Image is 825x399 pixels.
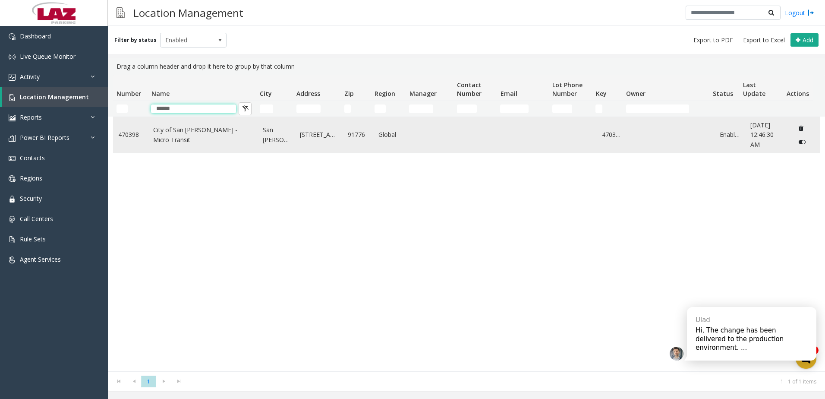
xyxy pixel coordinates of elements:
[794,121,808,135] button: Delete
[720,130,740,139] a: Enabled
[20,93,89,101] span: Location Management
[9,135,16,142] img: 'icon'
[9,33,16,40] img: 'icon'
[141,376,156,387] span: Page 1
[497,101,549,117] td: Email Filter
[750,121,774,149] span: [DATE] 12:46:30 AM
[20,235,46,243] span: Rule Sets
[409,104,433,113] input: Manager Filter
[406,101,453,117] td: Manager Filter
[344,104,351,113] input: Zip Filter
[9,236,16,243] img: 'icon'
[740,101,783,117] td: Last Update Filter
[552,81,583,98] span: Lot Phone Number
[300,130,338,139] a: [STREET_ADDRESS]
[192,378,816,385] kendo-pager-info: 1 - 1 of 1 items
[129,2,248,23] h3: Location Management
[690,34,737,46] button: Export to PDF
[626,104,690,113] input: Owner Filter
[151,89,170,98] span: Name
[260,89,272,98] span: City
[740,34,788,46] button: Export to Excel
[409,89,437,98] span: Manager
[9,114,16,121] img: 'icon'
[153,125,252,145] a: City of San [PERSON_NAME] - Micro Transit
[118,130,143,139] a: 470398
[20,73,40,81] span: Activity
[670,347,683,361] img: veEfyhYEeYjFMfSYv6gK5etHJOiX59BsolBhEr1sLJsJwMkL2CxuT8ccozkRpy6LBRVCX9nXU66.png
[9,196,16,203] img: 'icon'
[20,32,51,40] span: Dashboard
[293,101,341,117] td: Address Filter
[20,215,53,223] span: Call Centers
[161,33,213,47] span: Enabled
[260,104,273,113] input: City Filter
[602,130,622,139] a: 470398
[783,101,813,117] td: Actions Filter
[595,104,602,113] input: Key Filter
[9,94,16,101] img: 'icon'
[794,135,810,149] button: Disable
[592,101,622,117] td: Key Filter
[9,74,16,81] img: 'icon'
[743,81,765,98] span: Last Update
[623,101,709,117] td: Owner Filter
[148,101,256,117] td: Name Filter
[785,8,814,17] a: Logout
[790,33,819,47] button: Add
[151,104,236,113] input: Name Filter
[375,104,386,113] input: Region Filter
[783,75,813,101] th: Actions
[348,130,368,139] a: 91776
[375,89,395,98] span: Region
[709,101,740,117] td: Status Filter
[113,58,820,75] div: Drag a column header and drop it here to group by that column
[117,2,125,23] img: pageIcon
[500,104,529,113] input: Email Filter
[108,75,825,371] div: Data table
[696,316,808,324] div: Ulad
[113,101,148,117] td: Number Filter
[696,326,808,352] div: Hi, The change has been delivered to the production environment. ...
[20,174,42,182] span: Regions
[693,36,733,44] span: Export to PDF
[256,101,293,117] td: City Filter
[596,89,607,98] span: Key
[750,120,784,149] a: [DATE] 12:46:30 AM
[20,113,42,121] span: Reports
[20,194,42,203] span: Security
[453,101,497,117] td: Contact Number Filter
[501,89,517,98] span: Email
[807,8,814,17] img: logout
[20,154,45,162] span: Contacts
[9,175,16,182] img: 'icon'
[743,36,785,44] span: Export to Excel
[371,101,406,117] td: Region Filter
[263,125,290,145] a: San [PERSON_NAME]
[344,89,354,98] span: Zip
[296,104,321,113] input: Address Filter
[549,101,592,117] td: Lot Phone Number Filter
[803,36,813,44] span: Add
[20,52,76,60] span: Live Queue Monitor
[626,89,646,98] span: Owner
[378,130,403,139] a: Global
[2,87,108,107] a: Location Management
[296,89,320,98] span: Address
[20,255,61,263] span: Agent Services
[9,155,16,162] img: 'icon'
[114,36,157,44] label: Filter by status
[117,104,128,113] input: Number Filter
[457,104,477,113] input: Contact Number Filter
[457,81,482,98] span: Contact Number
[9,216,16,223] img: 'icon'
[9,256,16,263] img: 'icon'
[20,133,69,142] span: Power BI Reports
[239,102,252,115] button: Clear
[552,104,572,113] input: Lot Phone Number Filter
[341,101,371,117] td: Zip Filter
[117,89,141,98] span: Number
[709,75,740,101] th: Status
[9,54,16,60] img: 'icon'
